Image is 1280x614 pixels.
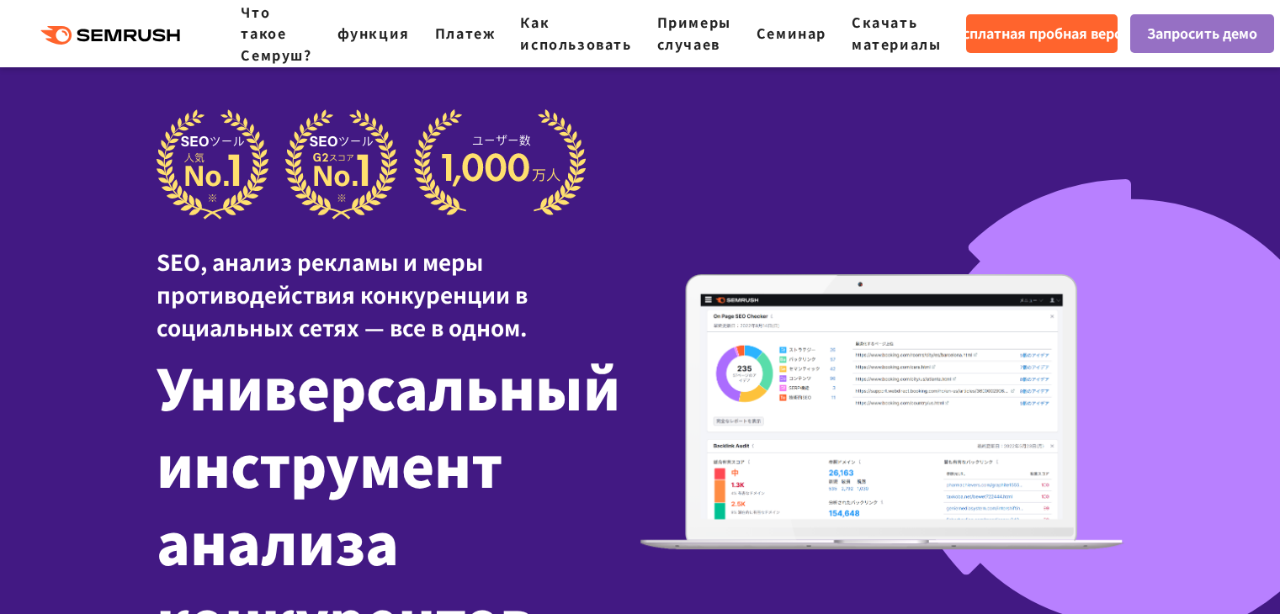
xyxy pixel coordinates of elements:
[520,12,631,54] a: Как использовать
[435,23,496,43] a: Платеж
[241,2,311,65] a: Что такое Семруш?
[1147,23,1257,43] font: Запросить демо
[657,12,731,54] a: Примеры случаев
[946,23,1139,43] font: Бесплатная пробная версия
[157,246,528,342] font: SEO, анализ рекламы и меры противодействия конкуренции в социальных сетях — все в одном.
[852,12,941,54] a: Скачать материалы
[337,23,410,43] a: функция
[157,346,620,426] font: Универсальный
[966,14,1118,53] a: Бесплатная пробная версия
[757,23,826,43] a: Семинар
[1130,14,1274,53] a: Запросить демо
